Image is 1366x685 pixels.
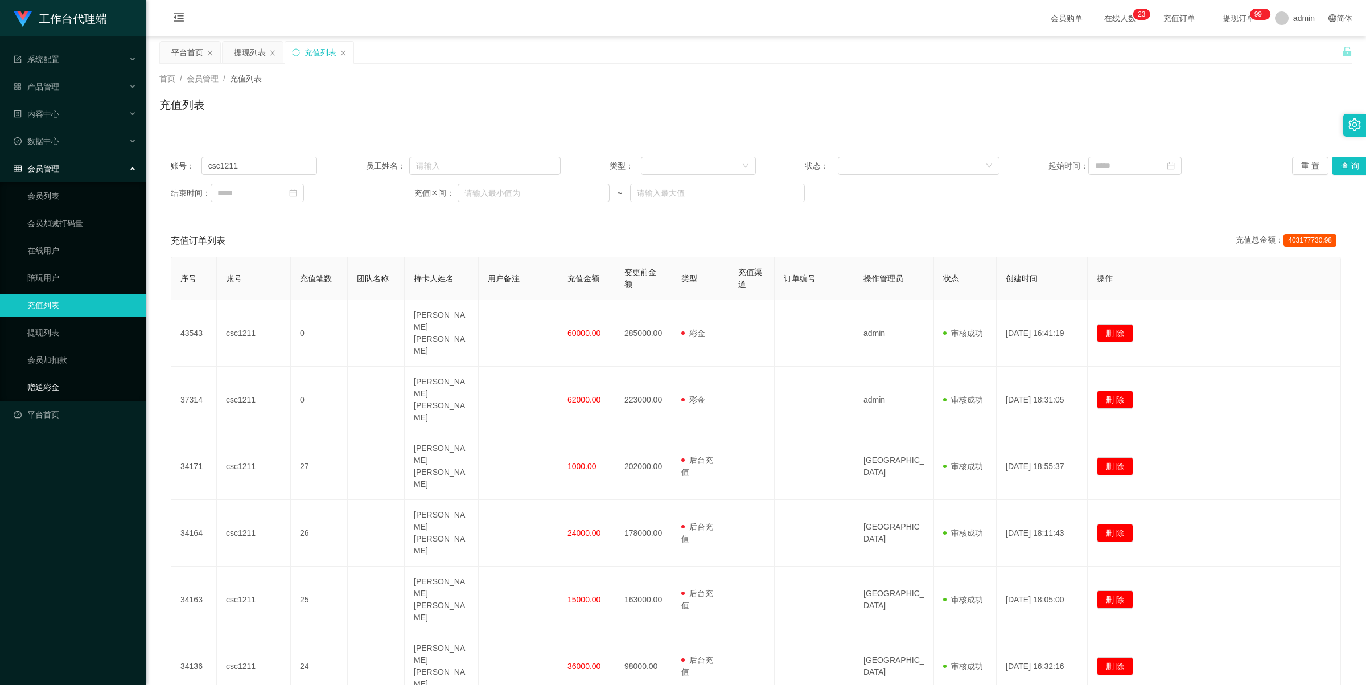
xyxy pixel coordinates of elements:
[366,160,409,172] span: 员工姓名：
[943,274,959,283] span: 状态
[14,137,22,145] i: 图标: check-circle-o
[630,184,805,202] input: 请输入最大值
[1250,9,1270,20] sup: 1040
[289,189,297,197] i: 图标: calendar
[805,160,838,172] span: 状态：
[854,500,934,567] td: [GEOGRAPHIC_DATA]
[14,55,59,64] span: 系统配置
[27,348,137,371] a: 会员加扣款
[405,567,479,633] td: [PERSON_NAME] [PERSON_NAME]
[340,50,347,56] i: 图标: close
[986,162,993,170] i: 图标: down
[14,82,59,91] span: 产品管理
[180,74,182,83] span: /
[681,655,713,676] span: 后台充值
[27,239,137,262] a: 在线用户
[458,184,610,202] input: 请输入最小值为
[14,11,32,27] img: logo.9652507e.png
[1097,590,1133,609] button: 删 除
[943,595,983,604] span: 审核成功
[1097,657,1133,675] button: 删 除
[217,500,291,567] td: csc1211
[1292,157,1328,175] button: 重 置
[1348,118,1361,131] i: 图标: setting
[854,367,934,433] td: admin
[567,595,600,604] span: 15000.00
[171,433,217,500] td: 34171
[27,212,137,235] a: 会员加减打码量
[854,433,934,500] td: [GEOGRAPHIC_DATA]
[39,1,107,37] h1: 工作台代理端
[1158,14,1201,22] span: 充值订单
[1138,9,1142,20] p: 2
[1048,160,1088,172] span: 起始时间：
[742,162,749,170] i: 图标: down
[291,500,348,567] td: 26
[171,187,211,199] span: 结束时间：
[300,274,332,283] span: 充值笔数
[14,14,107,23] a: 工作台代理端
[997,367,1088,433] td: [DATE] 18:31:05
[615,300,672,367] td: 285000.00
[14,83,22,91] i: 图标: appstore-o
[14,55,22,63] i: 图标: form
[681,522,713,543] span: 后台充值
[567,395,600,404] span: 62000.00
[405,500,479,567] td: [PERSON_NAME] [PERSON_NAME]
[1097,274,1113,283] span: 操作
[291,567,348,633] td: 25
[681,395,705,404] span: 彩金
[414,274,454,283] span: 持卡人姓名
[14,137,59,146] span: 数据中心
[1217,14,1260,22] span: 提现订单
[567,462,596,471] span: 1000.00
[943,329,983,338] span: 审核成功
[1142,9,1146,20] p: 3
[1097,524,1133,542] button: 删 除
[567,528,600,538] span: 24000.00
[234,42,266,63] div: 提现列表
[187,74,219,83] span: 会员管理
[14,109,59,118] span: 内容中心
[615,433,672,500] td: 202000.00
[217,567,291,633] td: csc1211
[357,274,389,283] span: 团队名称
[615,367,672,433] td: 223000.00
[171,500,217,567] td: 34164
[681,329,705,338] span: 彩金
[291,367,348,433] td: 0
[610,160,641,172] span: 类型：
[784,274,816,283] span: 订单编号
[27,376,137,399] a: 赠送彩金
[854,567,934,633] td: [GEOGRAPHIC_DATA]
[624,268,656,289] span: 变更前金额
[230,74,262,83] span: 充值列表
[1342,46,1352,56] i: 图标: unlock
[1283,234,1336,247] span: 403177730.98
[171,300,217,367] td: 43543
[681,456,713,477] span: 后台充值
[997,500,1088,567] td: [DATE] 18:11:43
[305,42,336,63] div: 充值列表
[171,567,217,633] td: 34163
[171,160,201,172] span: 账号：
[217,367,291,433] td: csc1211
[405,367,479,433] td: [PERSON_NAME] [PERSON_NAME]
[226,274,242,283] span: 账号
[567,662,600,671] span: 36000.00
[1006,274,1038,283] span: 创建时间
[610,187,630,199] span: ~
[171,234,225,248] span: 充值订单列表
[1097,457,1133,475] button: 删 除
[292,48,300,56] i: 图标: sync
[414,187,458,199] span: 充值区间：
[171,367,217,433] td: 37314
[409,157,561,175] input: 请输入
[1097,391,1133,409] button: 删 除
[567,329,600,338] span: 60000.00
[217,300,291,367] td: csc1211
[27,294,137,317] a: 充值列表
[180,274,196,283] span: 序号
[943,662,983,671] span: 审核成功
[943,528,983,538] span: 审核成功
